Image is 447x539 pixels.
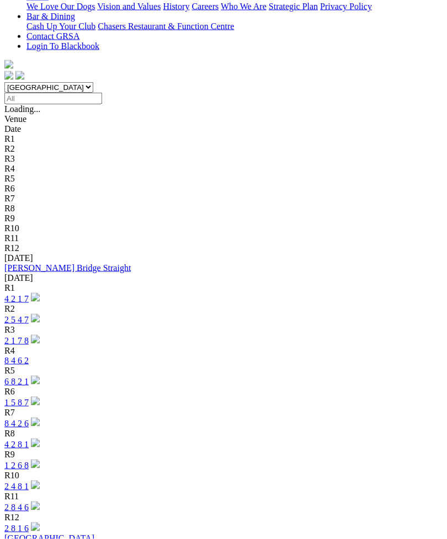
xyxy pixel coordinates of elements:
a: 2 8 1 6 [4,524,29,533]
img: play-circle.svg [31,376,40,385]
div: R3 [4,325,443,335]
a: 2 1 7 8 [4,336,29,345]
a: Cash Up Your Club [26,22,95,31]
div: R2 [4,304,443,314]
a: We Love Our Dogs [26,2,95,11]
a: Contact GRSA [26,31,79,41]
a: 2 8 4 6 [4,503,29,512]
a: 8 4 2 6 [4,419,29,428]
div: R1 [4,134,443,144]
div: R4 [4,164,443,174]
img: play-circle.svg [31,293,40,302]
a: Privacy Policy [320,2,372,11]
div: R6 [4,387,443,397]
div: R8 [4,204,443,214]
img: play-circle.svg [31,501,40,510]
div: R8 [4,429,443,439]
a: 8 4 6 2 [4,356,29,365]
div: R5 [4,366,443,376]
div: R11 [4,492,443,501]
div: R12 [4,243,443,253]
a: 1 5 8 7 [4,398,29,407]
a: 4 2 8 1 [4,440,29,449]
img: logo-grsa-white.png [4,60,13,69]
div: R4 [4,346,443,356]
div: Venue [4,114,443,124]
div: [DATE] [4,253,443,263]
a: History [163,2,189,11]
a: Bar & Dining [26,12,75,21]
div: R11 [4,233,443,243]
div: Bar & Dining [26,22,443,31]
a: 4 2 1 7 [4,294,29,303]
div: R10 [4,223,443,233]
a: 6 8 2 1 [4,377,29,386]
div: R7 [4,408,443,418]
img: play-circle.svg [31,418,40,426]
img: play-circle.svg [31,481,40,489]
div: R10 [4,471,443,481]
a: Careers [191,2,219,11]
div: R5 [4,174,443,184]
a: Strategic Plan [269,2,318,11]
a: Login To Blackbook [26,41,99,51]
img: play-circle.svg [31,522,40,531]
img: play-circle.svg [31,397,40,405]
a: 2 4 8 1 [4,482,29,491]
img: facebook.svg [4,71,13,80]
a: 2 5 4 7 [4,315,29,324]
a: 1 2 6 8 [4,461,29,470]
div: R12 [4,513,443,522]
a: Vision and Values [97,2,161,11]
div: [DATE] [4,273,443,283]
a: Chasers Restaurant & Function Centre [98,22,234,31]
div: R1 [4,283,443,293]
img: twitter.svg [15,71,24,80]
div: R2 [4,144,443,154]
a: Who We Are [221,2,267,11]
div: R3 [4,154,443,164]
input: Select date [4,93,102,104]
div: About [26,2,443,12]
div: R7 [4,194,443,204]
img: play-circle.svg [31,335,40,344]
span: Loading... [4,104,40,114]
img: play-circle.svg [31,314,40,323]
div: R6 [4,184,443,194]
a: [PERSON_NAME] Bridge Straight [4,263,131,273]
div: R9 [4,450,443,460]
img: play-circle.svg [31,439,40,447]
div: R9 [4,214,443,223]
div: Date [4,124,443,134]
img: play-circle.svg [31,460,40,468]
